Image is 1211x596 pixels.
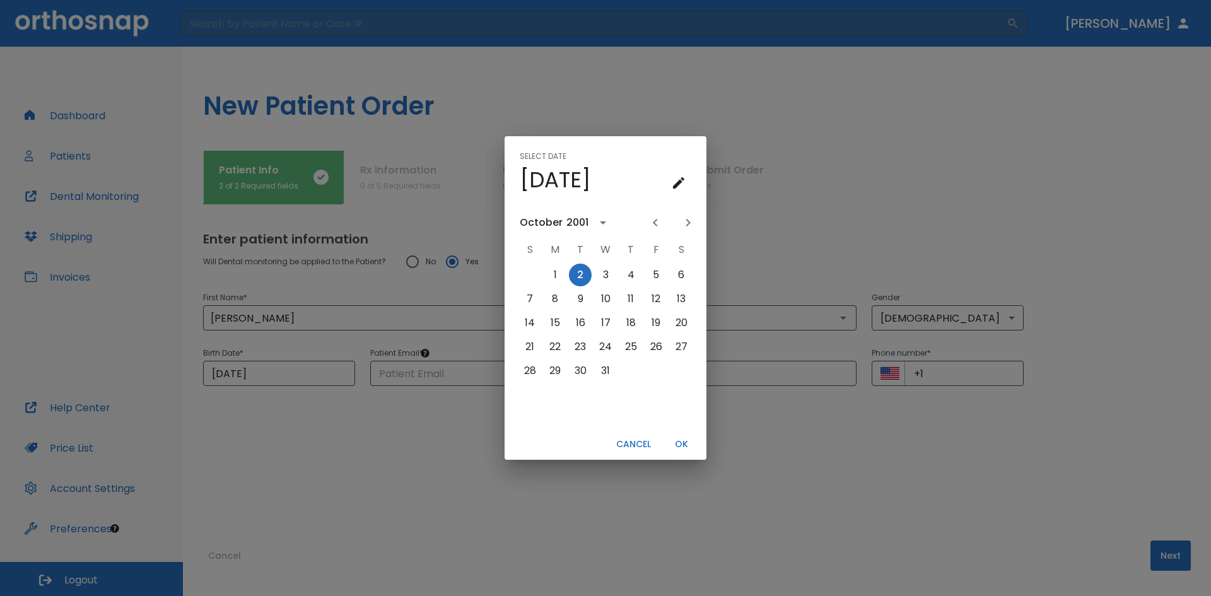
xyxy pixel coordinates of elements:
span: M [544,237,566,262]
span: F [645,237,667,262]
button: calendar view is open, go to text input view [666,170,691,196]
button: Oct 6, 2001 [670,264,693,286]
button: calendar view is open, switch to year view [592,212,614,233]
button: Oct 2, 2001 [569,264,592,286]
button: Oct 25, 2001 [619,336,642,358]
h4: [DATE] [520,167,591,193]
button: Oct 19, 2001 [645,312,667,334]
button: Oct 14, 2001 [518,312,541,334]
div: 2001 [566,215,588,230]
button: Oct 23, 2001 [569,336,592,358]
span: Select date [520,146,566,167]
button: Oct 8, 2001 [544,288,566,310]
button: Oct 15, 2001 [544,312,566,334]
button: Oct 12, 2001 [645,288,667,310]
button: Oct 29, 2001 [544,359,566,382]
button: Oct 27, 2001 [670,336,693,358]
button: Oct 5, 2001 [645,264,667,286]
button: Oct 1, 2001 [544,264,566,286]
button: Oct 4, 2001 [619,264,642,286]
button: Oct 13, 2001 [670,288,693,310]
button: OK [661,434,701,455]
button: Oct 3, 2001 [594,264,617,286]
button: Oct 9, 2001 [569,288,592,310]
button: Oct 30, 2001 [569,359,592,382]
button: Oct 21, 2001 [518,336,541,358]
button: Oct 31, 2001 [594,359,617,382]
span: S [518,237,541,262]
span: T [619,237,642,262]
button: Oct 18, 2001 [619,312,642,334]
span: W [594,237,617,262]
span: S [670,237,693,262]
button: Oct 17, 2001 [594,312,617,334]
button: Cancel [611,434,656,455]
button: Oct 20, 2001 [670,312,693,334]
button: Previous month [645,212,666,233]
button: Next month [677,212,699,233]
button: Oct 24, 2001 [594,336,617,358]
button: Oct 11, 2001 [619,288,642,310]
button: Oct 28, 2001 [518,359,541,382]
div: October [520,215,563,230]
button: Oct 10, 2001 [594,288,617,310]
button: Oct 22, 2001 [544,336,566,358]
button: Oct 16, 2001 [569,312,592,334]
button: Oct 26, 2001 [645,336,667,358]
button: Oct 7, 2001 [518,288,541,310]
span: T [569,237,592,262]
